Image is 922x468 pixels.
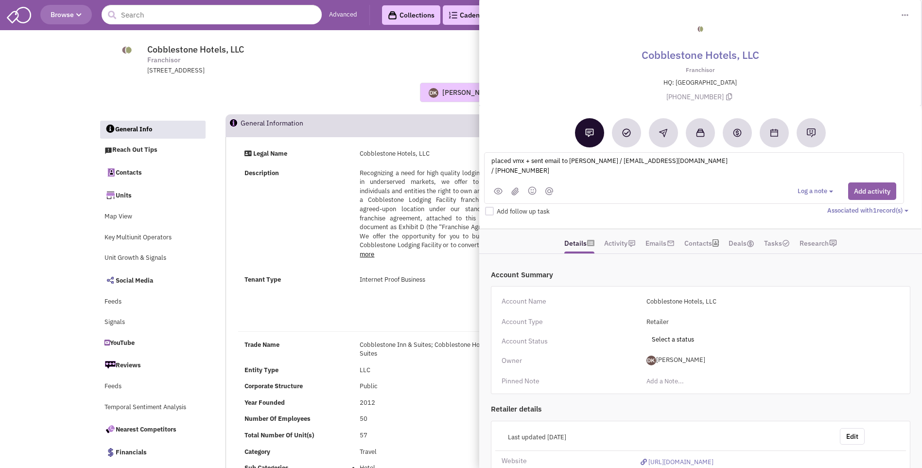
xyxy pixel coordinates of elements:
div: Internet Proof Business [353,275,515,285]
a: Feeds [100,378,206,396]
b: Entity Type [244,366,278,374]
button: Browse [40,5,92,24]
div: Account Name [502,296,634,306]
button: Add activity [848,182,896,200]
div: Retailer details [491,404,910,414]
a: Reviews [100,355,206,375]
img: Create a deal [732,128,742,138]
div: Account Type [502,317,634,326]
div: Account Status [502,336,634,346]
div: LLC [353,366,515,375]
a: Activity [604,234,627,252]
div: Owner [502,356,634,365]
img: Request research [806,128,816,138]
a: Contacts [684,234,712,252]
a: Collections [382,5,440,25]
input: Add a Account name... [641,293,893,309]
div: Cobblestone Inn & Suites; Cobblestone Hotel & Suites [353,341,515,359]
img: research-icon.png [829,239,837,247]
a: Social Media [100,270,206,290]
img: public.png [494,188,503,195]
img: TaskCount.png [782,239,790,247]
span: Cobblestone Hotels, LLC [147,44,244,55]
button: Log a note [798,187,836,196]
a: Research [800,234,829,252]
div: [PERSON_NAME] [442,88,496,97]
a: Tasks [764,234,790,252]
div: Pinned Note [502,376,634,386]
span: [PHONE_NUMBER] [666,92,734,101]
h2: General Information [241,115,303,136]
img: icon-collection-lavender-black.svg [388,11,397,20]
img: (jpg,png,gif,doc,docx,xls,xlsx,pdf,txt) [511,187,519,196]
img: Add a Task [622,128,631,137]
input: Search [102,5,322,24]
span: Franchisor [147,55,180,65]
img: mantion.png [545,187,553,195]
img: icon-dealamount.png [747,240,754,248]
div: 50 [353,414,515,424]
div: [STREET_ADDRESS] [147,66,401,75]
span: [PERSON_NAME] [641,353,893,368]
strong: Tenant Type [244,275,281,284]
b: Trade Name [244,341,279,349]
img: icon-note.png [628,239,636,247]
b: Total Number Of Unit(s) [244,431,314,439]
div: Account Summary [491,270,910,280]
div: Website [502,456,634,466]
img: emoji.png [528,186,537,195]
button: Edit [840,428,865,445]
button: Associated with1record(s) [827,206,911,216]
b: Number Of Employees [244,414,311,423]
a: Reach Out Tips [100,141,206,160]
span: 1 [873,206,877,215]
b: Corporate Structure [244,382,303,390]
div: Public [353,382,515,391]
a: Details [564,234,587,252]
a: Feeds [100,293,206,311]
strong: Legal Name [253,149,287,158]
div: Last updated [DATE] [502,428,833,447]
a: Financials [100,442,206,462]
a: Advanced [329,10,357,19]
img: SmartAdmin [7,5,31,23]
b: Category [244,448,270,456]
a: General Info [100,121,206,139]
img: il1DiCgSDUaTHjpocizYYg.png [646,356,656,365]
div: 2012 [353,398,515,408]
span: Select a status [647,334,699,345]
div: Travel [353,448,515,457]
span: Recognizing a need for high quality lodging facilities in underserved markets, we offer to qualif... [360,169,508,250]
input: Add a Note... [641,373,893,389]
a: Temporal Sentiment Analysis [100,398,206,417]
a: Map View [100,208,206,226]
span: Browse [51,10,82,19]
img: Schedule a Meeting [770,129,778,137]
a: Units [100,185,206,205]
a: YouTube [100,334,206,353]
a: Cadences [443,5,496,25]
a: Unit Growth & Signals [100,249,206,268]
a: Cobblestone Hotels, LLC [642,44,759,66]
img: Add to a collection [696,128,705,137]
div: 57 [353,431,515,440]
img: Cadences_logo.png [449,12,457,18]
a: Emails [645,234,666,252]
span: Add follow up task [497,207,550,216]
p: HQ: [GEOGRAPHIC_DATA] [490,78,910,88]
img: icon-email-active-16.png [667,239,675,247]
input: Select a type [641,314,893,329]
a: Deals [729,234,754,252]
strong: Description [244,169,279,177]
div: Cobblestone Hotels, LLC [353,149,515,159]
a: Key Multiunit Operators [100,229,206,247]
button: Add to a collection [686,118,715,147]
img: Reachout [659,129,667,137]
img: Add a note [585,128,594,137]
a: Contacts [100,162,206,182]
p: Franchisor [490,66,910,74]
b: Year Founded [244,398,285,407]
a: Nearest Competitors [100,419,206,439]
a: more [360,250,374,258]
a: Signals [100,313,206,332]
